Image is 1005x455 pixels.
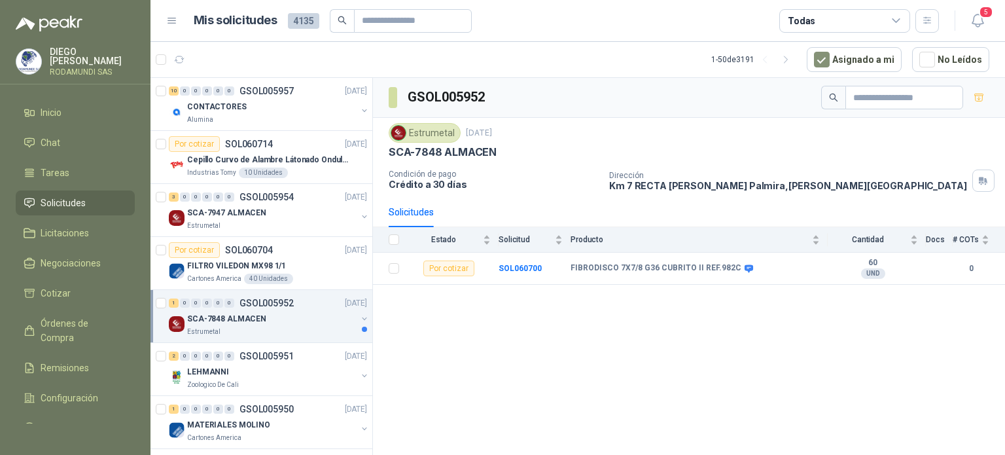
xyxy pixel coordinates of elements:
span: Producto [571,235,809,244]
div: 0 [180,86,190,96]
img: Company Logo [169,369,185,385]
th: Cantidad [828,227,926,253]
p: CONTACTORES [187,101,247,113]
div: 0 [180,405,190,414]
div: 0 [213,192,223,202]
div: 0 [213,405,223,414]
div: 1 - 50 de 3191 [711,49,796,70]
img: Company Logo [391,126,406,140]
p: Crédito a 30 días [389,179,599,190]
span: # COTs [953,235,979,244]
a: SOL060700 [499,264,542,273]
a: 1 0 0 0 0 0 GSOL005952[DATE] Company LogoSCA-7848 ALMACENEstrumetal [169,295,370,337]
div: 0 [191,405,201,414]
th: Solicitud [499,227,571,253]
span: search [338,16,347,25]
div: 0 [202,299,212,308]
p: GSOL005950 [239,405,294,414]
a: Tareas [16,160,135,185]
div: 3 [169,192,179,202]
div: 0 [213,352,223,361]
button: Asignado a mi [807,47,902,72]
div: 0 [180,299,190,308]
div: 0 [202,86,212,96]
p: Estrumetal [187,327,220,337]
button: No Leídos [912,47,989,72]
span: Licitaciones [41,226,89,240]
span: Solicitud [499,235,552,244]
p: LEHMANNI [187,366,229,378]
div: 0 [213,86,223,96]
p: [DATE] [345,138,367,151]
h3: GSOL005952 [408,87,487,107]
img: Logo peakr [16,16,82,31]
span: Negociaciones [41,256,101,270]
div: 0 [191,192,201,202]
span: Remisiones [41,361,89,375]
a: 3 0 0 0 0 0 GSOL005954[DATE] Company LogoSCA-7947 ALMACENEstrumetal [169,189,370,231]
span: search [829,93,838,102]
div: 0 [191,86,201,96]
img: Company Logo [169,422,185,438]
b: 60 [828,258,918,268]
h1: Mis solicitudes [194,11,277,30]
div: 0 [191,352,201,361]
p: Cartones America [187,433,241,443]
span: Inicio [41,105,62,120]
div: 10 Unidades [239,168,288,178]
span: Órdenes de Compra [41,316,122,345]
p: RODAMUNDI SAS [50,68,135,76]
p: Zoologico De Cali [187,380,239,390]
a: Cotizar [16,281,135,306]
img: Company Logo [169,210,185,226]
span: 5 [979,6,993,18]
p: [DATE] [466,127,492,139]
img: Company Logo [169,157,185,173]
p: [DATE] [345,85,367,98]
span: Solicitudes [41,196,86,210]
p: [DATE] [345,191,367,204]
img: Company Logo [169,104,185,120]
p: GSOL005952 [239,299,294,308]
img: Company Logo [16,49,41,74]
span: Estado [407,235,480,244]
div: 0 [202,405,212,414]
p: DIEGO [PERSON_NAME] [50,47,135,65]
a: 2 0 0 0 0 0 GSOL005951[DATE] Company LogoLEHMANNIZoologico De Cali [169,348,370,390]
span: Cotizar [41,286,71,300]
div: UND [861,268,885,279]
div: 0 [191,299,201,308]
div: Por cotizar [169,242,220,258]
span: Manuales y ayuda [41,421,115,435]
a: Configuración [16,386,135,410]
div: Por cotizar [423,261,474,276]
a: Remisiones [16,355,135,380]
p: Dirección [609,171,966,180]
div: Todas [788,14,815,28]
p: SOL060704 [225,246,273,255]
div: 0 [213,299,223,308]
div: 0 [224,192,234,202]
div: 1 [169,299,179,308]
p: FILTRO VILEDON MX98 1/1 [187,260,286,272]
div: Estrumetal [389,123,461,143]
th: # COTs [953,227,1005,253]
p: SOL060714 [225,139,273,149]
p: MATERIALES MOLINO [187,419,270,431]
div: 10 [169,86,179,96]
div: 0 [180,352,190,361]
div: 0 [202,192,212,202]
p: GSOL005954 [239,192,294,202]
b: FIBRODISCO 7X7/8 G36 CUBRITO II REF.982C [571,263,741,274]
div: 0 [224,86,234,96]
p: Estrumetal [187,221,220,231]
a: Licitaciones [16,221,135,246]
a: Por cotizarSOL060704[DATE] Company LogoFILTRO VILEDON MX98 1/1Cartones America40 Unidades [150,237,372,290]
a: Solicitudes [16,191,135,215]
span: Chat [41,136,60,150]
p: Alumina [187,115,213,125]
p: Km 7 RECTA [PERSON_NAME] Palmira , [PERSON_NAME][GEOGRAPHIC_DATA] [609,180,966,191]
div: 0 [202,352,212,361]
img: Company Logo [169,316,185,332]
